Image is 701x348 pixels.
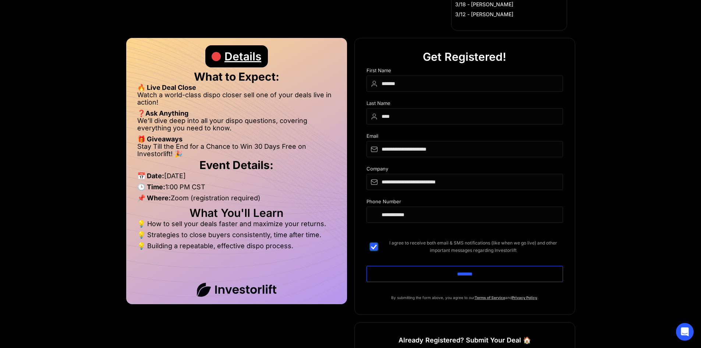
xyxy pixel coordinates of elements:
strong: Event Details: [199,158,273,172]
a: Terms of Service [475,295,505,300]
li: 💡 How to sell your deals faster and maximize your returns. [137,220,336,231]
strong: 📌 Where: [137,194,171,202]
span: I agree to receive both email & SMS notifications (like when we go live) and other important mess... [383,239,563,254]
div: Phone Number [367,199,563,207]
li: 💡 Building a repeatable, effective dispo process. [137,242,336,250]
p: By submitting the form above, you agree to our and . [367,294,563,301]
div: Last Name [367,101,563,108]
li: Stay Till the End for a Chance to Win 30 Days Free on Investorlift! 🎉 [137,143,336,158]
div: Company [367,166,563,174]
strong: What to Expect: [194,70,279,83]
div: First Name [367,68,563,75]
div: Open Intercom Messenger [676,323,694,341]
li: We’ll dive deep into all your dispo questions, covering everything you need to know. [137,117,336,136]
form: DIspo Day Main Form [367,68,563,294]
strong: 🔥 Live Deal Close [137,84,196,91]
h2: What You'll Learn [137,209,336,217]
strong: 📅 Date: [137,172,164,180]
strong: ❓Ask Anything [137,109,188,117]
li: 💡 Strategies to close buyers consistently, time after time. [137,231,336,242]
div: Email [367,133,563,141]
strong: 🕒 Time: [137,183,165,191]
li: Zoom (registration required) [137,194,336,205]
strong: 🎁 Giveaways [137,135,183,143]
div: Details [224,45,261,67]
li: 1:00 PM CST [137,183,336,194]
a: Privacy Policy [512,295,537,300]
h1: Already Registered? Submit Your Deal 🏠 [399,334,531,347]
li: [DATE] [137,172,336,183]
li: Watch a world-class dispo closer sell one of your deals live in action! [137,91,336,110]
div: Get Registered! [423,46,506,68]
